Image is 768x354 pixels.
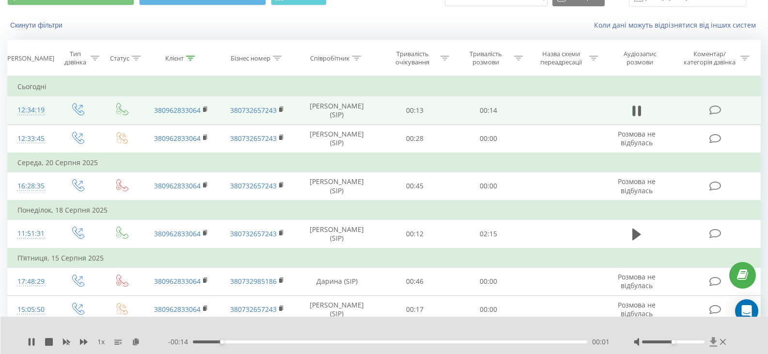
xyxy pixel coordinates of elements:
a: 380732985186 [230,277,277,286]
td: Сьогодні [8,77,761,96]
div: [PERSON_NAME] [5,54,54,62]
td: 00:46 [378,267,452,295]
td: 00:00 [452,295,525,323]
div: Accessibility label [220,340,224,344]
div: Тривалість розмови [460,50,512,66]
td: 00:14 [452,96,525,124]
div: Коментар/категорія дзвінка [681,50,738,66]
td: 00:13 [378,96,452,124]
a: 380962833064 [154,229,201,238]
td: 00:28 [378,124,452,153]
td: Середа, 20 Серпня 2025 [8,153,761,172]
td: Дарина (SIP) [296,267,378,295]
span: Розмова не відбулась [618,272,656,290]
span: 00:01 [592,337,610,347]
div: 17:48:29 [17,272,45,291]
a: 380732657243 [230,106,277,115]
button: Скинути фільтри [7,21,67,30]
div: Тривалість очікування [387,50,438,66]
span: 1 x [97,337,105,347]
div: Співробітник [310,54,350,62]
a: 380962833064 [154,106,201,115]
td: [PERSON_NAME] (SIP) [296,220,378,248]
div: Accessibility label [671,340,675,344]
td: Понеділок, 18 Серпня 2025 [8,200,761,220]
div: 12:34:19 [17,101,45,120]
div: 11:51:31 [17,224,45,243]
a: 380732657243 [230,229,277,238]
td: 02:15 [452,220,525,248]
td: 00:00 [452,267,525,295]
a: Коли дані можуть відрізнятися вiд інших систем [594,20,761,30]
td: [PERSON_NAME] (SIP) [296,172,378,200]
td: 00:12 [378,220,452,248]
td: 00:45 [378,172,452,200]
td: [PERSON_NAME] (SIP) [296,96,378,124]
div: 12:33:45 [17,129,45,148]
td: [PERSON_NAME] (SIP) [296,295,378,323]
a: 380732657243 [230,134,277,143]
div: Назва схеми переадресації [535,50,587,66]
span: Розмова не відбулась [618,177,656,195]
td: 00:00 [452,172,525,200]
a: 380962833064 [154,181,201,190]
div: 16:28:35 [17,177,45,196]
a: 380962833064 [154,134,201,143]
div: Тип дзвінка [63,50,88,66]
td: [PERSON_NAME] (SIP) [296,124,378,153]
a: 380962833064 [154,305,201,314]
td: П’ятниця, 15 Серпня 2025 [8,248,761,268]
span: Розмова не відбулась [618,300,656,318]
td: 00:00 [452,124,525,153]
span: - 00:14 [168,337,193,347]
a: 380962833064 [154,277,201,286]
td: 00:17 [378,295,452,323]
div: Статус [110,54,129,62]
a: 380732657243 [230,305,277,314]
div: Клієнт [165,54,184,62]
span: Розмова не відбулась [618,129,656,147]
div: Open Intercom Messenger [735,299,758,323]
div: Бізнес номер [231,54,270,62]
a: 380732657243 [230,181,277,190]
div: Аудіозапис розмови [610,50,670,66]
div: 15:05:50 [17,300,45,319]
